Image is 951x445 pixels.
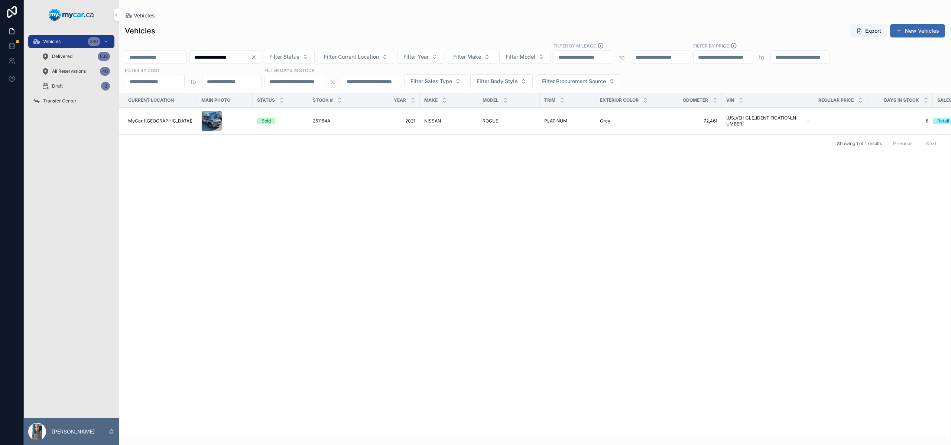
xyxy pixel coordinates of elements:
a: 6 [872,118,928,124]
a: Delivered838 [37,50,114,63]
a: [US_VEHICLE_IDENTIFICATION_NUMBER] [726,115,797,127]
span: Regular Price [818,97,854,103]
span: Filter Model [506,53,535,60]
span: Main Photo [201,97,230,103]
span: Exterior Color [600,97,639,103]
button: Select Button [404,74,467,88]
button: Select Button [263,50,315,64]
p: to [619,53,625,62]
span: Filter Procurement Source [542,78,606,85]
button: Select Button [397,50,444,64]
h1: Vehicles [125,26,155,36]
span: Transfer Center [43,98,77,104]
span: NISSAN [424,118,441,124]
span: Current Location [128,97,174,103]
span: Delivered [52,53,72,59]
div: 2 [101,82,110,91]
a: ROGUE [483,118,535,124]
span: Filter Body Style [477,78,517,85]
img: App logo [49,9,94,21]
span: Odometer [683,97,708,103]
div: 330 [88,37,100,46]
span: ROGUE [483,118,498,124]
span: All Reservations [52,68,86,74]
span: Showing 1 of 1 results [837,141,882,147]
div: 838 [98,52,110,61]
span: VIN [726,97,734,103]
span: Year [394,97,406,103]
p: [PERSON_NAME] [52,428,95,435]
button: Select Button [536,74,621,88]
a: Grey [600,118,662,124]
a: -- [806,118,863,124]
a: All Reservations46 [37,65,114,78]
button: Select Button [470,74,533,88]
span: Filter Status [269,53,299,60]
p: to [330,77,336,86]
label: Filter By Mileage [554,42,596,49]
a: 251154A [313,118,360,124]
p: to [759,53,765,62]
button: Select Button [318,50,394,64]
p: to [191,77,196,86]
button: Select Button [447,50,496,64]
span: -- [806,118,810,124]
span: Make [424,97,438,103]
div: 46 [100,67,110,76]
label: Filter Days In Stock [264,67,315,73]
span: Status [257,97,275,103]
span: Filter Year [403,53,429,60]
a: PLATINUM [544,118,591,124]
span: Model [483,97,499,103]
span: Filter Make [453,53,481,60]
div: scrollable content [24,30,119,117]
a: MyCar ([GEOGRAPHIC_DATA]) [128,118,192,124]
div: Retail [937,118,949,124]
span: Trim [544,97,555,103]
span: PLATINUM [544,118,567,124]
span: Stock # [313,97,333,103]
span: Days In Stock [884,97,919,103]
span: Filter Current Location [324,53,379,60]
span: Draft [52,83,63,89]
button: Clear [251,54,260,60]
a: 2021 [369,118,415,124]
button: Select Button [499,50,551,64]
a: Sold [257,118,304,124]
a: 72,461 [671,118,717,124]
div: Sold [262,118,271,124]
a: Vehicles [125,12,155,19]
span: 251154A [313,118,330,124]
label: FILTER BY PRICE [693,42,729,49]
a: NISSAN [424,118,474,124]
a: Draft2 [37,79,114,93]
span: Vehicles [43,39,61,45]
a: Vehicles330 [28,35,114,48]
button: Export [850,24,887,37]
span: Vehicles [134,12,155,19]
label: FILTER BY COST [125,67,160,73]
span: Filter Sales Type [410,78,452,85]
span: Grey [600,118,610,124]
a: Transfer Center [28,94,114,108]
button: New Vehicles [890,24,945,37]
